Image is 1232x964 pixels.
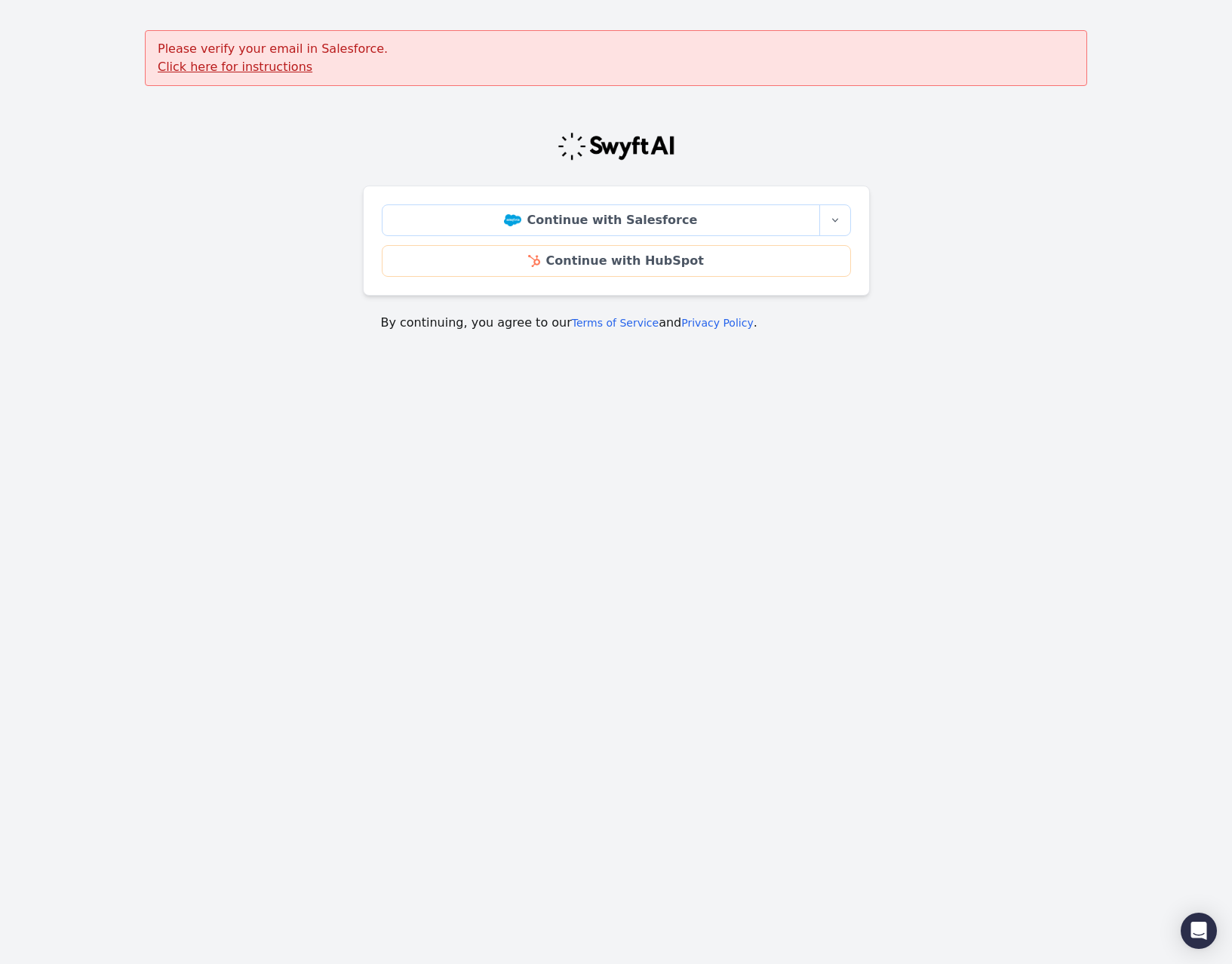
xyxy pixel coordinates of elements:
img: HubSpot [528,255,539,267]
a: Continue with HubSpot [382,245,851,277]
p: By continuing, you agree to our and . [381,314,852,332]
a: Click here for instructions [158,60,312,74]
img: Swyft Logo [557,131,676,161]
div: Please verify your email in Salesforce. [145,30,1087,86]
a: Terms of Service [572,317,659,329]
div: Open Intercom Messenger [1181,913,1217,949]
a: Privacy Policy [681,317,753,329]
img: Salesforce [504,214,521,226]
a: Continue with Salesforce [382,204,820,236]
